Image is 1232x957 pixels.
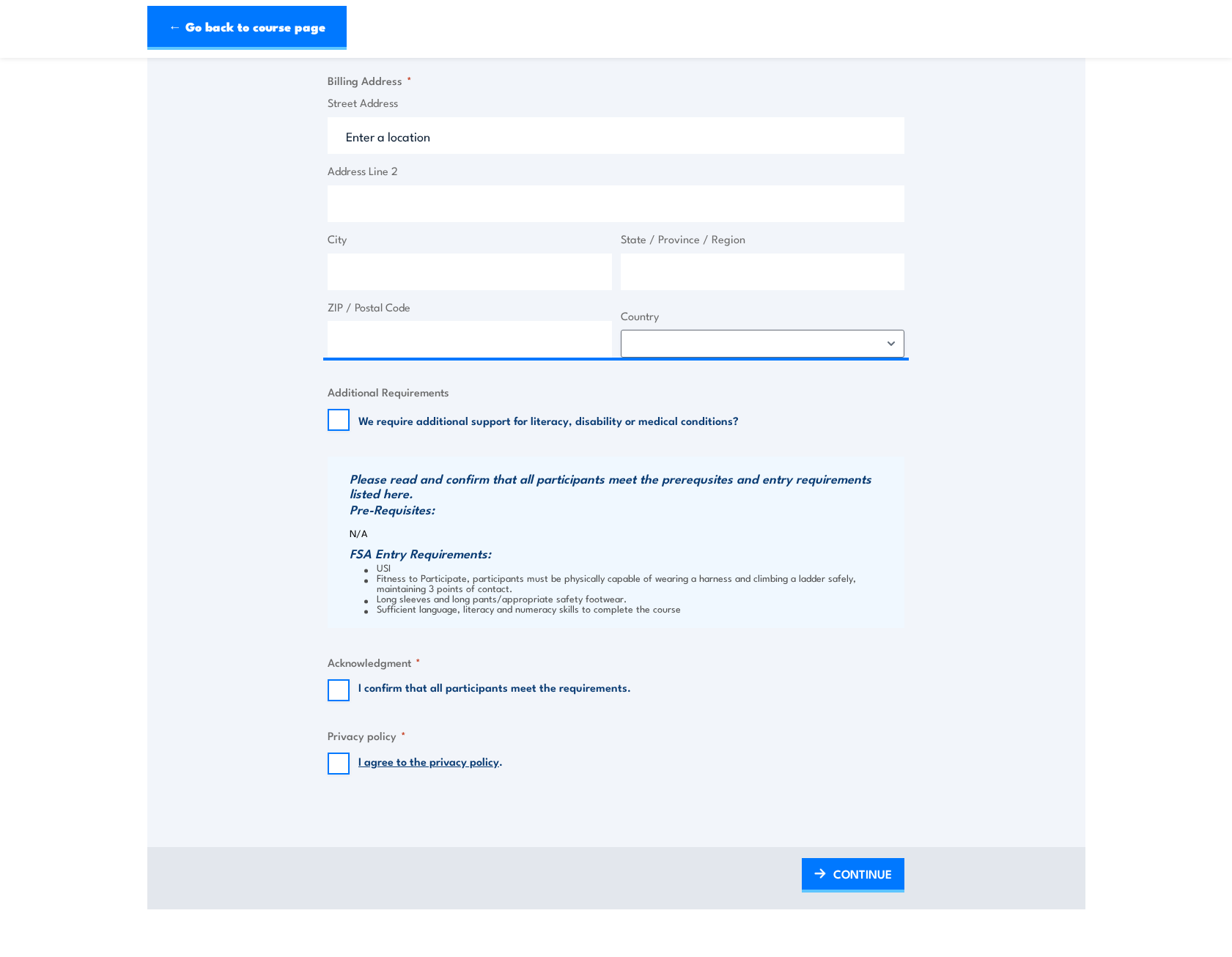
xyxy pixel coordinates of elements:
label: . [358,753,503,775]
li: Long sleeves and long pants/appropriate safety footwear. [364,593,901,603]
span: CONTINUE [833,854,892,893]
label: Address Line 2 [328,163,904,180]
li: Fitness to Participate, participants must be physically capable of wearing a harness and climbing... [364,572,901,593]
input: Enter a location [328,117,904,154]
label: State / Province / Region [621,231,905,248]
a: ← Go back to course page [147,6,347,50]
label: I confirm that all participants meet the requirements. [358,679,631,701]
label: Street Address [328,95,904,111]
label: Country [621,308,905,325]
legend: Billing Address [328,72,412,89]
li: Sufficient language, literacy and numeracy skills to complete the course [364,603,901,613]
a: I agree to the privacy policy [358,753,499,769]
a: CONTINUE [802,858,904,893]
legend: Acknowledgment [328,654,421,670]
legend: Privacy policy [328,727,406,744]
label: ZIP / Postal Code [328,299,612,316]
label: City [328,231,612,248]
legend: Additional Requirements [328,383,449,400]
p: N/A [350,528,901,539]
h3: Pre-Requisites: [350,502,901,517]
h3: Please read and confirm that all participants meet the prerequsites and entry requirements listed... [350,471,901,500]
h3: FSA Entry Requirements: [350,546,901,561]
li: USI [364,562,901,572]
label: We require additional support for literacy, disability or medical conditions? [358,413,739,427]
